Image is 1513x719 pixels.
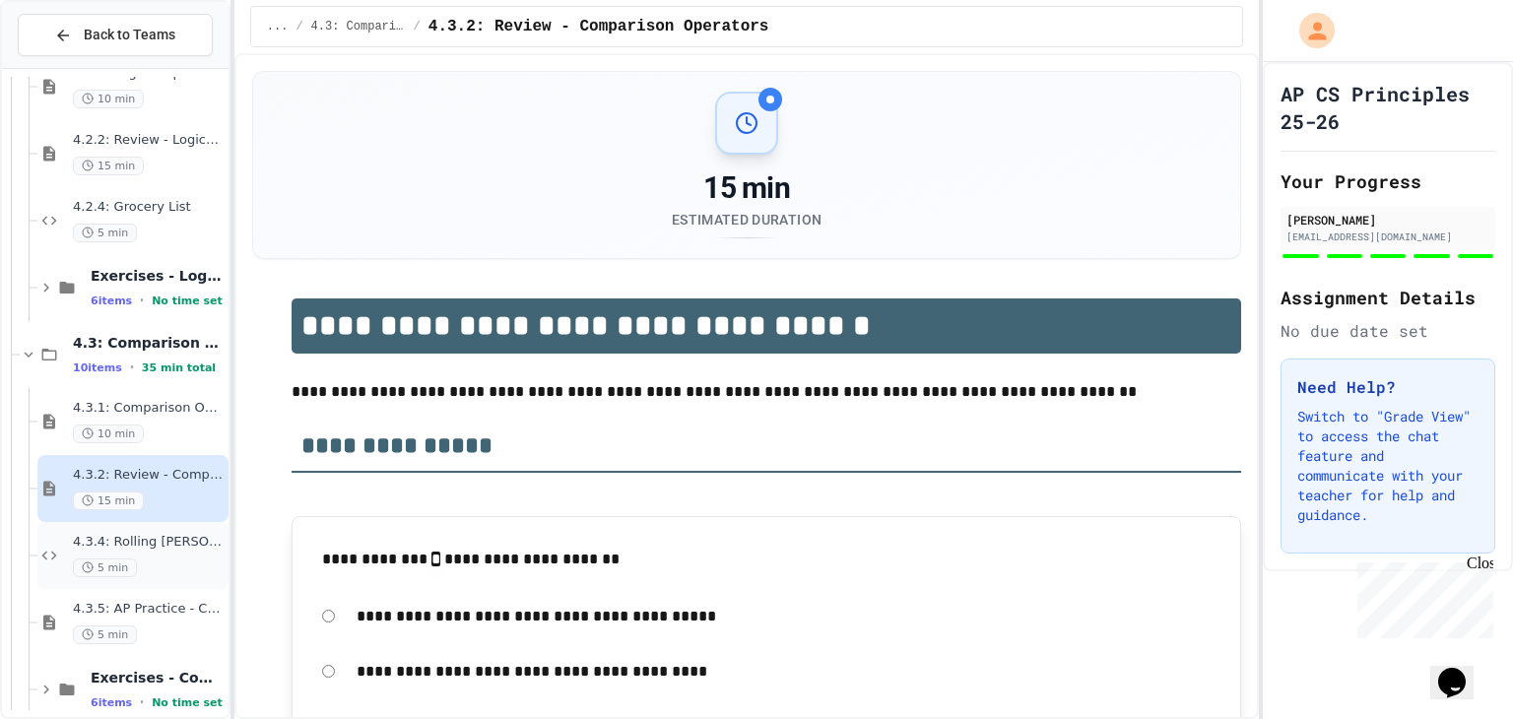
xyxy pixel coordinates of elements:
[142,361,216,374] span: 35 min total
[1349,555,1493,638] iframe: chat widget
[73,334,225,352] span: 4.3: Comparison Operators
[91,669,225,686] span: Exercises - Comparison Operators
[267,19,289,34] span: ...
[140,694,144,710] span: •
[73,199,225,216] span: 4.2.4: Grocery List
[84,25,175,45] span: Back to Teams
[91,294,132,307] span: 6 items
[311,19,406,34] span: 4.3: Comparison Operators
[1281,167,1495,195] h2: Your Progress
[672,210,822,229] div: Estimated Duration
[73,467,225,484] span: 4.3.2: Review - Comparison Operators
[1297,407,1479,525] p: Switch to "Grade View" to access the chat feature and communicate with your teacher for help and ...
[1297,375,1479,399] h3: Need Help?
[428,15,769,38] span: 4.3.2: Review - Comparison Operators
[1281,319,1495,343] div: No due date set
[1286,211,1489,229] div: [PERSON_NAME]
[73,491,144,510] span: 15 min
[91,267,225,285] span: Exercises - Logical Operators
[73,601,225,618] span: 4.3.5: AP Practice - Comparison Operators
[18,14,213,56] button: Back to Teams
[73,400,225,417] span: 4.3.1: Comparison Operators
[1279,8,1340,53] div: My Account
[73,361,122,374] span: 10 items
[1286,229,1489,244] div: [EMAIL_ADDRESS][DOMAIN_NAME]
[73,157,144,175] span: 15 min
[414,19,421,34] span: /
[8,8,136,125] div: Chat with us now!Close
[73,534,225,551] span: 4.3.4: Rolling [PERSON_NAME]
[91,696,132,709] span: 6 items
[73,224,137,242] span: 5 min
[152,696,223,709] span: No time set
[73,625,137,644] span: 5 min
[1281,80,1495,135] h1: AP CS Principles 25-26
[73,90,144,108] span: 10 min
[672,170,822,206] div: 15 min
[140,293,144,308] span: •
[1430,640,1493,699] iframe: chat widget
[130,359,134,375] span: •
[73,132,225,149] span: 4.2.2: Review - Logical Operators
[1281,284,1495,311] h2: Assignment Details
[73,558,137,577] span: 5 min
[296,19,302,34] span: /
[152,294,223,307] span: No time set
[73,425,144,443] span: 10 min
